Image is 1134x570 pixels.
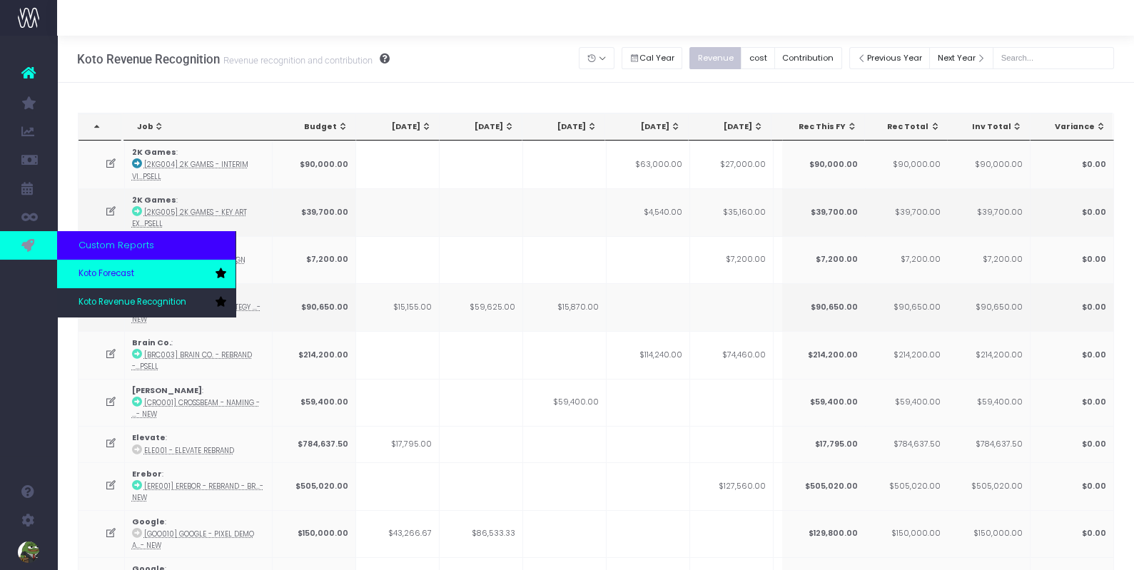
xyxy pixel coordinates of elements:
[440,510,523,558] td: $86,533.33
[774,331,857,379] td: $25,500.00
[1030,426,1113,462] td: $0.00
[132,195,176,205] strong: 2K Games
[960,121,1022,133] div: Inv Total
[220,52,373,66] small: Revenue recognition and contribution
[622,47,683,69] button: Cal Year
[273,283,356,331] td: $90,650.00
[57,288,236,317] a: Koto Revenue Recognition
[864,188,948,236] td: $39,700.00
[57,260,236,288] a: Koto Forecast
[946,141,1030,188] td: $90,000.00
[452,121,515,133] div: [DATE]
[132,302,260,323] abbr: [BRC001] Brain Co. - Strategy - Brand - New
[781,236,865,284] td: $7,200.00
[273,379,356,427] td: $59,400.00
[125,141,273,188] td: :
[690,236,774,284] td: $7,200.00
[132,147,176,158] strong: 2K Games
[702,121,764,133] div: [DATE]
[125,426,273,462] td: :
[1030,510,1113,558] td: $0.00
[690,331,774,379] td: $74,460.00
[781,462,865,510] td: $505,020.00
[781,426,865,462] td: $17,795.00
[741,47,775,69] button: cost
[622,44,690,73] div: Small button group
[607,331,690,379] td: $114,240.00
[689,44,849,73] div: Small button group
[946,462,1030,510] td: $505,020.00
[523,379,607,427] td: $59,400.00
[781,188,865,236] td: $39,700.00
[993,47,1114,69] input: Search...
[356,426,440,462] td: $17,795.00
[125,331,273,379] td: :
[132,432,166,443] strong: Elevate
[124,113,275,141] th: Job: activate to sort column ascending
[286,121,348,133] div: Budget
[864,426,948,462] td: $784,637.50
[781,283,865,331] td: $90,650.00
[849,47,931,69] button: Previous Year
[356,113,439,141] th: Apr 25: activate to sort column ascending
[946,283,1030,331] td: $90,650.00
[781,141,865,188] td: $90,000.00
[125,510,273,558] td: :
[781,331,865,379] td: $214,200.00
[865,113,948,141] th: Rec Total: activate to sort column ascending
[1030,188,1113,236] td: $0.00
[1030,331,1113,379] td: $0.00
[1030,379,1113,427] td: $0.00
[132,208,247,228] abbr: [2KG005] 2K Games - Key Art Explore - Brand - Upsell
[137,121,268,133] div: Job
[947,113,1030,141] th: Inv Total: activate to sort column ascending
[864,141,948,188] td: $90,000.00
[864,236,948,284] td: $7,200.00
[795,121,857,133] div: Rec This FY
[1030,141,1113,188] td: $0.00
[607,141,690,188] td: $63,000.00
[946,331,1030,379] td: $214,200.00
[690,462,774,510] td: $127,560.00
[771,113,854,141] th: Sep 25: activate to sort column ascending
[356,510,440,558] td: $43,266.67
[607,188,690,236] td: $4,540.00
[79,296,186,309] span: Koto Revenue Recognition
[946,236,1030,284] td: $7,200.00
[132,160,248,180] abbr: [2KG004] 2K Games - Interim Visual - Brand - Upsell
[125,379,273,427] td: :
[782,113,865,141] th: Rec This FY: activate to sort column ascending
[440,113,522,141] th: May 25: activate to sort column ascending
[690,141,774,188] td: $27,000.00
[273,141,356,188] td: $90,000.00
[1030,462,1113,510] td: $0.00
[523,283,607,331] td: $15,870.00
[946,188,1030,236] td: $39,700.00
[273,510,356,558] td: $150,000.00
[864,462,948,510] td: $505,020.00
[946,510,1030,558] td: $150,000.00
[144,446,234,455] abbr: ELE001 - Elevate Rebrand
[132,529,254,550] abbr: [GOO010] Google - Pixel Demo Attract Loop System (Maneto) - New
[18,541,39,563] img: images/default_profile_image.png
[689,113,771,141] th: Aug 25: activate to sort column ascending
[618,121,680,133] div: [DATE]
[1043,121,1106,133] div: Variance
[774,462,857,510] td: $182,417.25
[946,379,1030,427] td: $59,400.00
[774,47,842,69] button: Contribution
[878,121,940,133] div: Rec Total
[79,238,154,253] span: Custom Reports
[273,426,356,462] td: $784,637.50
[605,113,688,141] th: Jul 25: activate to sort column ascending
[356,283,440,331] td: $15,155.00
[77,52,390,66] h3: Koto Revenue Recognition
[132,385,202,396] strong: [PERSON_NAME]
[132,337,171,348] strong: Brain Co.
[125,462,273,510] td: :
[689,47,741,69] button: Revenue
[132,350,252,371] abbr: [BRC003] Brain Co. - Rebrand - Brand - Upsell
[929,47,993,69] button: Next Year
[781,379,865,427] td: $59,400.00
[273,331,356,379] td: $214,200.00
